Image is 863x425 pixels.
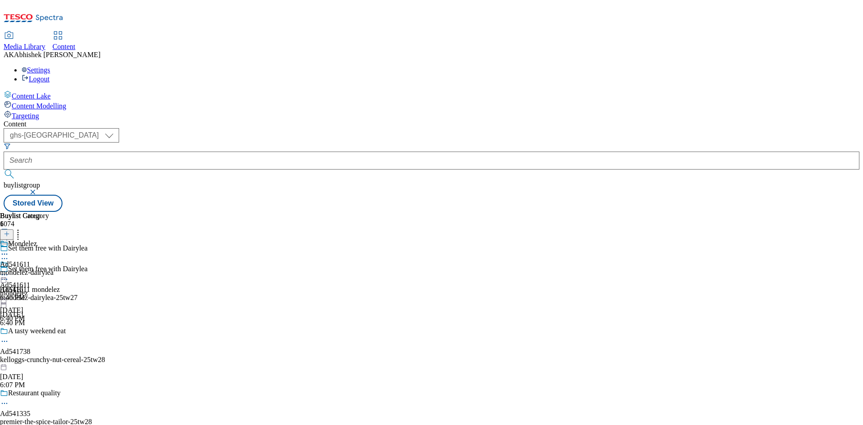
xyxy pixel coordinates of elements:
[53,32,76,51] a: Content
[53,43,76,50] span: Content
[4,143,11,150] svg: Search Filters
[14,51,100,58] span: Abhishek [PERSON_NAME]
[12,102,66,110] span: Content Modelling
[8,240,37,248] div: Mondelez
[4,90,859,100] a: Content Lake
[4,152,859,170] input: Search
[4,32,45,51] a: Media Library
[22,66,50,74] a: Settings
[4,110,859,120] a: Targeting
[8,327,66,335] div: A tasty weekend eat
[22,75,49,83] a: Logout
[4,51,14,58] span: AK
[4,43,45,50] span: Media Library
[8,265,88,273] div: Set them free with Dairylea
[8,389,61,397] div: Restaurant quality
[12,92,51,100] span: Content Lake
[4,120,859,128] div: Content
[4,100,859,110] a: Content Modelling
[4,195,62,212] button: Stored View
[4,181,40,189] span: buylistgroup
[8,244,88,252] div: Set them free with Dairylea
[12,112,39,120] span: Targeting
